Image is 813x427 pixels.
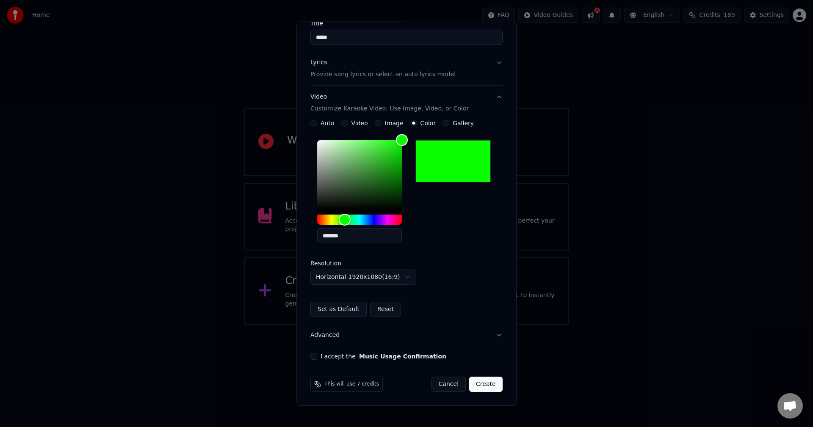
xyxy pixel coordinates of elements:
button: Reset [370,302,401,317]
button: LyricsProvide song lyrics or select an auto lyrics model [310,52,503,85]
label: Auto [321,120,335,126]
label: Video [351,120,368,126]
button: Advanced [310,324,503,346]
span: This will use 7 credits [324,381,379,388]
button: Create [469,377,503,392]
button: VideoCustomize Karaoke Video: Use Image, Video, or Color [310,86,503,120]
label: Image [385,120,404,126]
label: Color [420,120,436,126]
div: Hue [317,215,402,225]
button: Cancel [431,377,466,392]
label: Title [310,20,503,26]
label: Resolution [310,260,395,266]
div: Color [317,140,402,209]
label: Gallery [453,120,474,126]
label: I accept the [321,353,446,359]
button: I accept the [359,353,446,359]
div: Video [310,93,469,113]
button: Set as Default [310,302,367,317]
div: Lyrics [310,58,327,67]
p: Customize Karaoke Video: Use Image, Video, or Color [310,105,469,113]
p: Provide song lyrics or select an auto lyrics model [310,70,456,79]
div: VideoCustomize Karaoke Video: Use Image, Video, or Color [310,120,503,324]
